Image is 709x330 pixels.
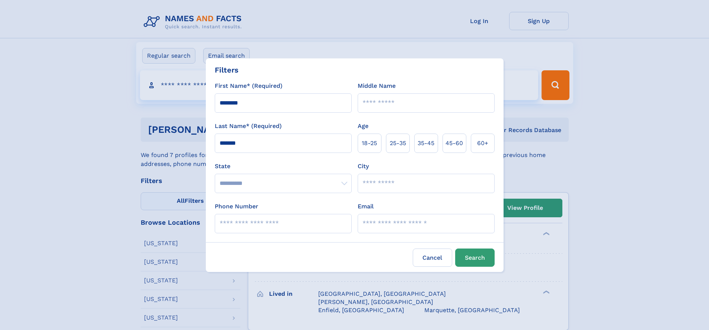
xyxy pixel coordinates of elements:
[358,162,369,171] label: City
[418,139,434,148] span: 35‑45
[358,81,396,90] label: Middle Name
[215,162,352,171] label: State
[413,249,452,267] label: Cancel
[358,202,374,211] label: Email
[455,249,495,267] button: Search
[390,139,406,148] span: 25‑35
[445,139,463,148] span: 45‑60
[215,202,258,211] label: Phone Number
[215,64,239,76] div: Filters
[477,139,488,148] span: 60+
[215,81,282,90] label: First Name* (Required)
[215,122,282,131] label: Last Name* (Required)
[358,122,368,131] label: Age
[362,139,377,148] span: 18‑25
